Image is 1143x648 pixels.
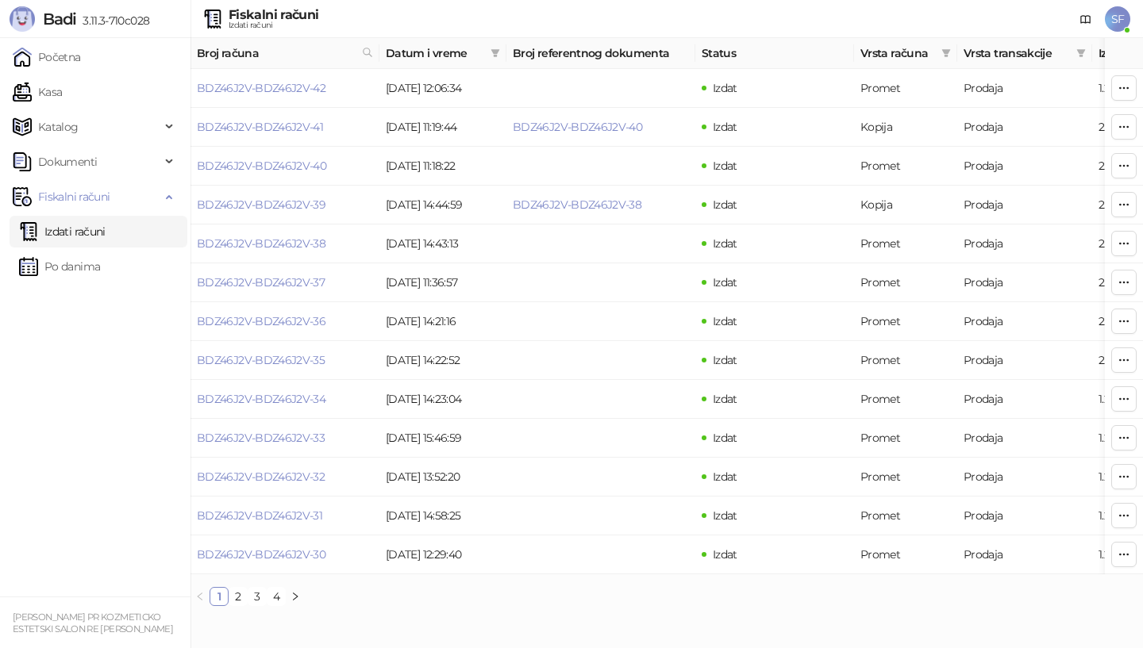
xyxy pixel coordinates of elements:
[957,497,1092,535] td: Prodaja
[957,302,1092,341] td: Prodaja
[286,587,305,606] li: Sledeća strana
[190,224,379,263] td: BDZ46J2V-BDZ46J2V-38
[197,159,326,173] a: BDZ46J2V-BDZ46J2V-40
[190,186,379,224] td: BDZ46J2V-BDZ46J2V-39
[197,314,325,328] a: BDZ46J2V-BDZ46J2V-36
[190,380,379,419] td: BDZ46J2V-BDZ46J2V-34
[379,224,506,263] td: [DATE] 14:43:13
[379,69,506,108] td: [DATE] 12:06:34
[190,458,379,497] td: BDZ46J2V-BDZ46J2V-32
[190,535,379,574] td: BDZ46J2V-BDZ46J2V-30
[860,44,935,62] span: Vrsta računa
[957,380,1092,419] td: Prodaja
[854,186,957,224] td: Kopija
[957,38,1092,69] th: Vrsta transakcije
[513,197,641,212] a: BDZ46J2V-BDZ46J2V-38
[197,508,322,523] a: BDZ46J2V-BDZ46J2V-31
[713,547,737,562] span: Izdat
[386,44,484,62] span: Datum i vreme
[248,587,267,606] li: 3
[379,108,506,147] td: [DATE] 11:19:44
[957,69,1092,108] td: Prodaja
[487,41,503,65] span: filter
[506,38,695,69] th: Broj referentnog dokumenta
[379,458,506,497] td: [DATE] 13:52:20
[197,197,325,212] a: BDZ46J2V-BDZ46J2V-39
[13,41,81,73] a: Početna
[695,38,854,69] th: Status
[19,216,106,247] a: Izdati računi
[190,69,379,108] td: BDZ46J2V-BDZ46J2V-42
[190,263,379,302] td: BDZ46J2V-BDZ46J2V-37
[197,44,356,62] span: Broj računa
[197,275,325,289] a: BDZ46J2V-BDZ46J2V-37
[854,69,957,108] td: Promet
[197,120,323,134] a: BDZ46J2V-BDZ46J2V-41
[379,380,506,419] td: [DATE] 14:23:04
[713,314,737,328] span: Izdat
[10,6,35,32] img: Logo
[713,470,737,484] span: Izdat
[248,588,266,605] a: 3
[513,120,642,134] a: BDZ46J2V-BDZ46J2V-40
[957,224,1092,263] td: Prodaja
[957,147,1092,186] td: Prodaja
[941,48,951,58] span: filter
[713,197,737,212] span: Izdat
[291,592,300,601] span: right
[379,186,506,224] td: [DATE] 14:44:59
[190,587,210,606] li: Prethodna strana
[190,587,210,606] button: left
[190,108,379,147] td: BDZ46J2V-BDZ46J2V-41
[379,263,506,302] td: [DATE] 11:36:57
[190,419,379,458] td: BDZ46J2V-BDZ46J2V-33
[13,76,62,108] a: Kasa
[190,302,379,341] td: BDZ46J2V-BDZ46J2V-36
[854,147,957,186] td: Promet
[854,38,957,69] th: Vrsta računa
[957,186,1092,224] td: Prodaja
[229,21,318,29] div: Izdati računi
[379,147,506,186] td: [DATE] 11:18:22
[957,341,1092,380] td: Prodaja
[190,497,379,535] td: BDZ46J2V-BDZ46J2V-31
[197,81,325,95] a: BDZ46J2V-BDZ46J2V-42
[964,44,1070,62] span: Vrsta transakcije
[76,13,149,28] span: 3.11.3-710c028
[938,41,954,65] span: filter
[379,341,506,380] td: [DATE] 14:22:52
[854,224,957,263] td: Promet
[713,431,737,445] span: Izdat
[713,353,737,367] span: Izdat
[13,612,173,635] small: [PERSON_NAME] PR KOZMETICKO ESTETSKI SALON RE [PERSON_NAME]
[267,587,286,606] li: 4
[379,419,506,458] td: [DATE] 15:46:59
[957,419,1092,458] td: Prodaja
[195,592,205,601] span: left
[43,10,76,29] span: Badi
[229,587,248,606] li: 2
[267,588,285,605] a: 4
[197,547,325,562] a: BDZ46J2V-BDZ46J2V-30
[491,48,500,58] span: filter
[957,108,1092,147] td: Prodaja
[854,263,957,302] td: Promet
[1073,6,1099,32] a: Dokumentacija
[854,341,957,380] td: Promet
[190,147,379,186] td: BDZ46J2V-BDZ46J2V-40
[38,111,79,143] span: Katalog
[713,236,737,251] span: Izdat
[854,108,957,147] td: Kopija
[713,81,737,95] span: Izdat
[1076,48,1086,58] span: filter
[210,588,228,605] a: 1
[713,275,737,289] span: Izdat
[957,458,1092,497] td: Prodaja
[190,38,379,69] th: Broj računa
[38,146,97,178] span: Dokumenti
[957,263,1092,302] td: Prodaja
[713,508,737,523] span: Izdat
[854,380,957,419] td: Promet
[713,120,737,134] span: Izdat
[854,419,957,458] td: Promet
